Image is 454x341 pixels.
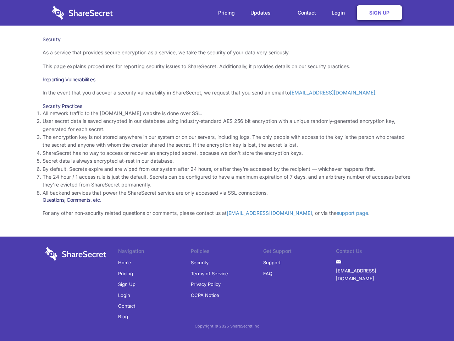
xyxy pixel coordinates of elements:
[211,2,242,24] a: Pricing
[336,265,409,284] a: [EMAIL_ADDRESS][DOMAIN_NAME]
[336,247,409,257] li: Contact Us
[191,290,219,301] a: CCPA Notice
[337,210,368,216] a: support page
[191,268,228,279] a: Terms of Service
[43,149,411,157] li: ShareSecret has no way to access or recover an encrypted secret, because we don’t store the encry...
[263,257,281,268] a: Support
[191,247,264,257] li: Policies
[118,268,133,279] a: Pricing
[43,89,411,97] p: In the event that you discover a security vulnerability in ShareSecret, we request that you send ...
[263,268,272,279] a: FAQ
[45,247,106,261] img: logo-wordmark-white-trans-d4663122ce5f474addd5e946df7df03e33cb6a1c49d2221995e7729f52c070b2.svg
[118,279,135,289] a: Sign Up
[263,247,336,257] li: Get Support
[118,311,128,322] a: Blog
[118,247,191,257] li: Navigation
[118,290,130,301] a: Login
[43,173,411,189] li: The 24 hour / 1 access rule is just the default. Secrets can be configured to have a maximum expi...
[325,2,355,24] a: Login
[118,301,135,311] a: Contact
[43,209,411,217] p: For any other non-security related questions or comments, please contact us at , or via the .
[43,197,411,203] h3: Questions, Comments, etc.
[43,36,411,43] h1: Security
[118,257,131,268] a: Home
[290,2,323,24] a: Contact
[43,189,411,197] li: All backend services that power the ShareSecret service are only accessed via SSL connections.
[43,63,411,70] p: This page explains procedures for reporting security issues to ShareSecret. Additionally, it prov...
[191,257,209,268] a: Security
[227,210,312,216] a: [EMAIL_ADDRESS][DOMAIN_NAME]
[191,279,221,289] a: Privacy Policy
[357,5,402,20] a: Sign Up
[43,117,411,133] li: User secret data is saved encrypted in our database using industry-standard AES 256 bit encryptio...
[43,109,411,117] li: All network traffic to the [DOMAIN_NAME] website is done over SSL.
[52,6,113,20] img: logo-wordmark-white-trans-d4663122ce5f474addd5e946df7df03e33cb6a1c49d2221995e7729f52c070b2.svg
[290,90,375,96] a: [EMAIL_ADDRESS][DOMAIN_NAME]
[43,157,411,165] li: Secret data is always encrypted at-rest in our database.
[43,133,411,149] li: The encryption key is not stored anywhere in our system or on our servers, including logs. The on...
[43,165,411,173] li: By default, Secrets expire and are wiped from our system after 24 hours, or after they’re accesse...
[43,103,411,109] h3: Security Practices
[43,76,411,83] h3: Reporting Vulnerabilities
[43,49,411,56] p: As a service that provides secure encryption as a service, we take the security of your data very...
